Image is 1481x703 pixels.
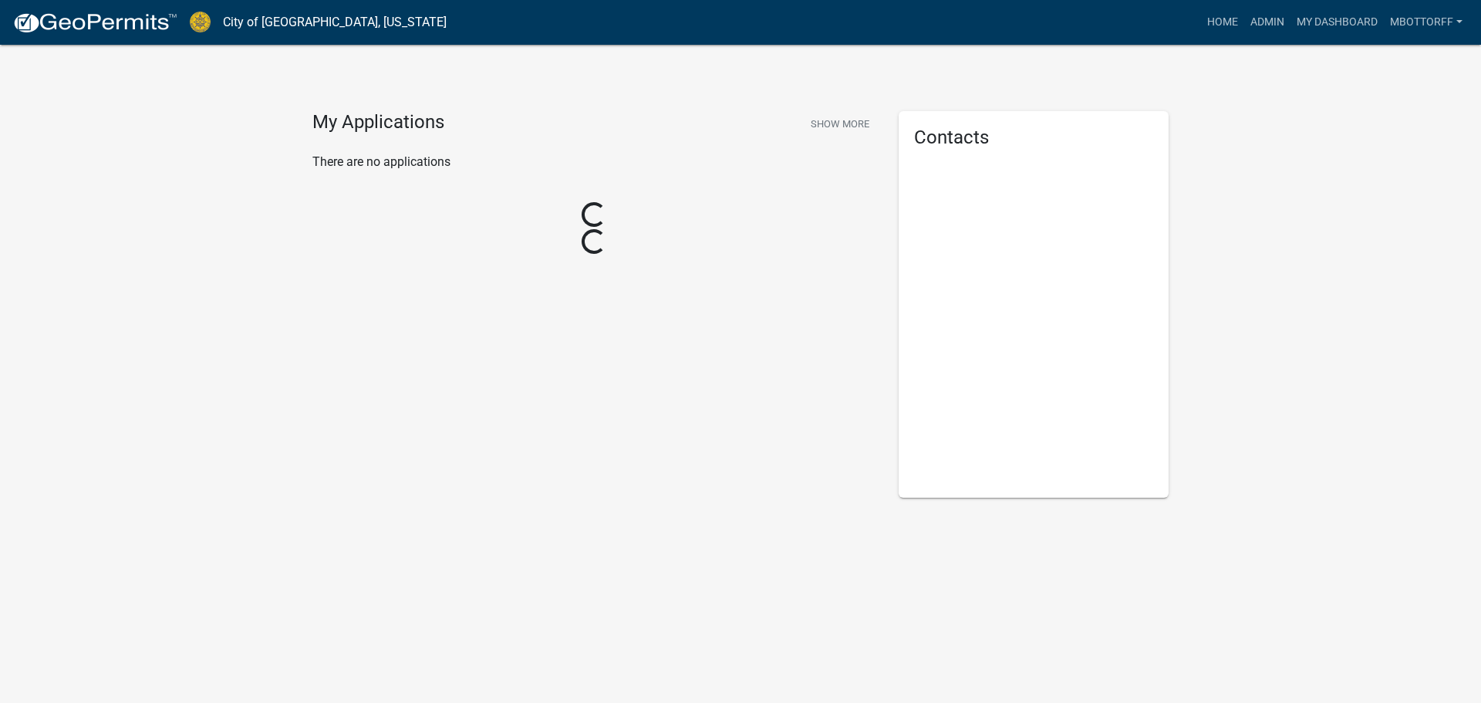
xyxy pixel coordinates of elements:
[190,12,211,32] img: City of Jeffersonville, Indiana
[914,127,1153,149] h5: Contacts
[1384,8,1469,37] a: Mbottorff
[223,9,447,35] a: City of [GEOGRAPHIC_DATA], [US_STATE]
[1290,8,1384,37] a: My Dashboard
[805,111,875,137] button: Show More
[312,153,875,171] p: There are no applications
[1201,8,1244,37] a: Home
[1244,8,1290,37] a: Admin
[312,111,444,134] h4: My Applications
